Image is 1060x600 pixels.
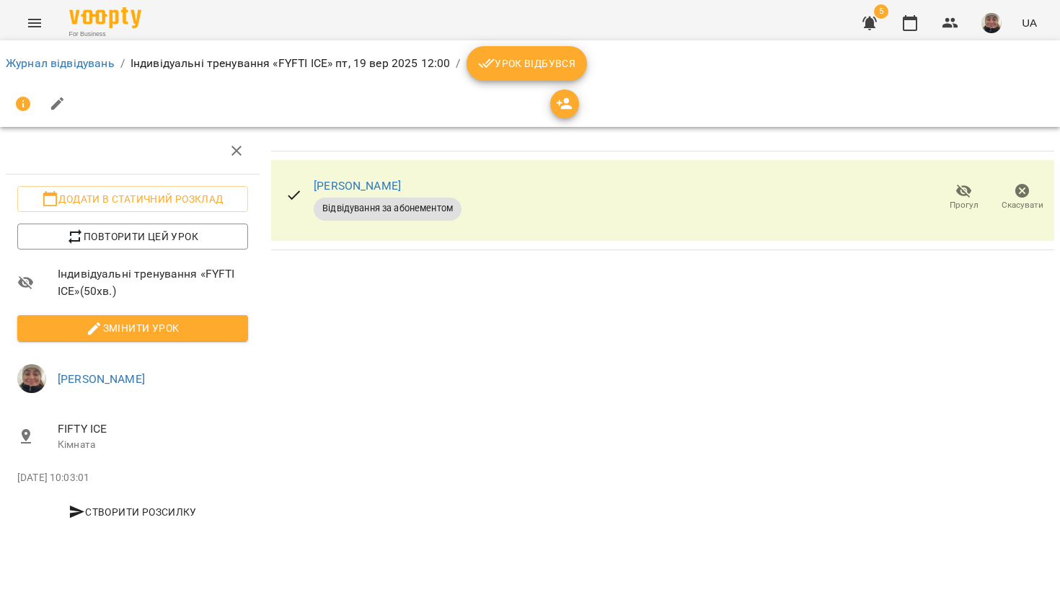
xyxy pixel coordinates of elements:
[17,499,248,525] button: Створити розсилку
[6,56,115,70] a: Журнал відвідувань
[23,503,242,521] span: Створити розсилку
[478,55,576,72] span: Урок відбувся
[17,364,46,393] img: 4cf27c03cdb7f7912a44474f3433b006.jpeg
[935,177,993,218] button: Прогул
[1016,9,1043,36] button: UA
[58,372,145,386] a: [PERSON_NAME]
[29,228,237,245] span: Повторити цей урок
[58,265,248,299] span: Індивідуальні тренування «FYFTI ICE» ( 50 хв. )
[29,319,237,337] span: Змінити урок
[29,190,237,208] span: Додати в статичний розклад
[874,4,888,19] span: 5
[17,6,52,40] button: Menu
[467,46,588,81] button: Урок відбувся
[58,438,248,452] p: Кімната
[120,55,125,72] li: /
[314,202,461,215] span: Відвідування за абонементом
[17,186,248,212] button: Додати в статичний розклад
[993,177,1051,218] button: Скасувати
[131,55,451,72] p: Індивідуальні тренування «FYFTI ICE» пт, 19 вер 2025 12:00
[17,471,248,485] p: [DATE] 10:03:01
[950,199,979,211] span: Прогул
[58,420,248,438] span: FIFTY ICE
[17,224,248,250] button: Повторити цей урок
[314,179,401,193] a: [PERSON_NAME]
[456,55,460,72] li: /
[1022,15,1037,30] span: UA
[981,13,1002,33] img: 4cf27c03cdb7f7912a44474f3433b006.jpeg
[69,7,141,28] img: Voopty Logo
[6,46,1054,81] nav: breadcrumb
[1002,199,1043,211] span: Скасувати
[17,315,248,341] button: Змінити урок
[69,30,141,39] span: For Business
